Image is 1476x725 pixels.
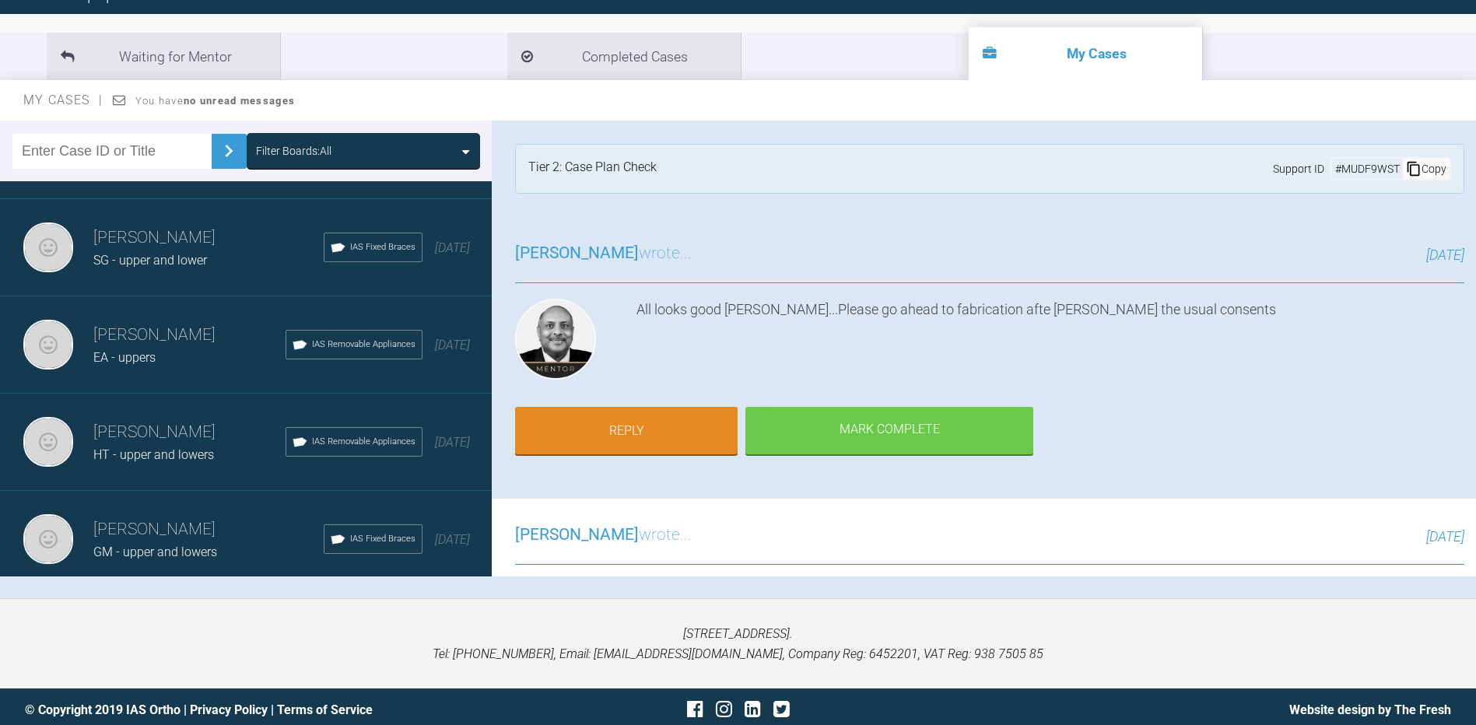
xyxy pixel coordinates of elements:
[515,243,639,262] span: [PERSON_NAME]
[190,702,268,717] a: Privacy Policy
[515,522,692,548] h3: wrote...
[507,33,741,80] li: Completed Cases
[1289,702,1451,717] a: Website design by The Fresh
[23,514,73,564] img: Peter Steele
[1426,247,1464,263] span: [DATE]
[216,138,241,163] img: chevronRight.28bd32b0.svg
[184,95,295,107] strong: no unread messages
[350,532,415,546] span: IAS Fixed Braces
[12,134,212,169] input: Enter Case ID or Title
[93,253,207,268] span: SG - upper and lower
[435,435,470,450] span: [DATE]
[515,525,639,544] span: [PERSON_NAME]
[93,517,324,543] h3: [PERSON_NAME]
[25,700,500,720] div: © Copyright 2019 IAS Ortho | |
[435,532,470,547] span: [DATE]
[277,702,373,717] a: Terms of Service
[350,240,415,254] span: IAS Fixed Braces
[515,240,692,267] h3: wrote...
[93,545,217,559] span: GM - upper and lowers
[515,407,738,455] a: Reply
[93,225,324,251] h3: [PERSON_NAME]
[256,142,331,159] div: Filter Boards: All
[1332,160,1403,177] div: # MUDF9WST
[1273,160,1324,177] span: Support ID
[23,222,73,272] img: Peter Steele
[47,33,280,80] li: Waiting for Mentor
[93,322,286,348] h3: [PERSON_NAME]
[23,93,103,107] span: My Cases
[435,240,470,255] span: [DATE]
[93,419,286,446] h3: [PERSON_NAME]
[745,407,1033,455] div: Mark Complete
[969,27,1202,80] li: My Cases
[1403,159,1450,179] div: Copy
[528,157,657,180] div: Tier 2: Case Plan Check
[23,320,73,370] img: Peter Steele
[435,338,470,352] span: [DATE]
[23,417,73,467] img: Peter Steele
[312,338,415,352] span: IAS Removable Appliances
[135,95,295,107] span: You have
[93,447,214,462] span: HT - upper and lowers
[636,299,1464,386] div: All looks good [PERSON_NAME]...Please go ahead to fabrication afte [PERSON_NAME] the usual consents
[25,624,1451,664] p: [STREET_ADDRESS]. Tel: [PHONE_NUMBER], Email: [EMAIL_ADDRESS][DOMAIN_NAME], Company Reg: 6452201,...
[515,299,596,380] img: Utpalendu Bose
[312,435,415,449] span: IAS Removable Appliances
[93,350,156,365] span: EA - uppers
[1426,528,1464,545] span: [DATE]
